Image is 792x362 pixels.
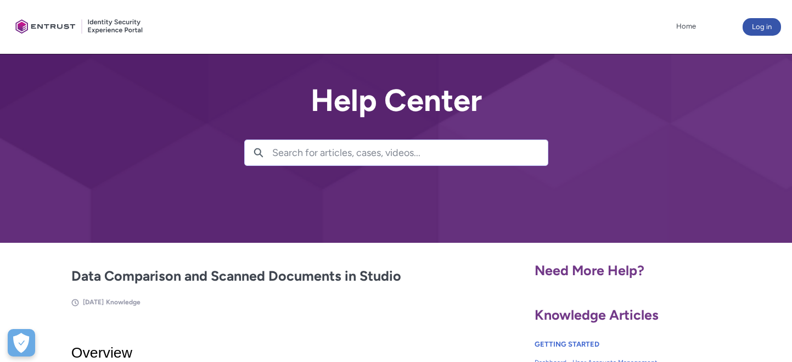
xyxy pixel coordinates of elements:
button: Search [245,140,272,165]
input: Search for articles, cases, videos... [272,140,548,165]
a: GETTING STARTED [535,340,599,348]
h2: Help Center [244,83,548,118]
span: [DATE] [83,298,104,306]
h2: Data Comparison and Scanned Documents in Studio [71,266,457,287]
li: Knowledge [106,297,141,307]
a: Home [673,18,699,35]
span: Overview [71,344,132,361]
button: Log in [743,18,781,36]
button: Open Preferences [8,329,35,357]
span: Need More Help? [535,262,644,279]
div: Cookie Preferences [8,329,35,357]
span: Knowledge Articles [535,307,659,323]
